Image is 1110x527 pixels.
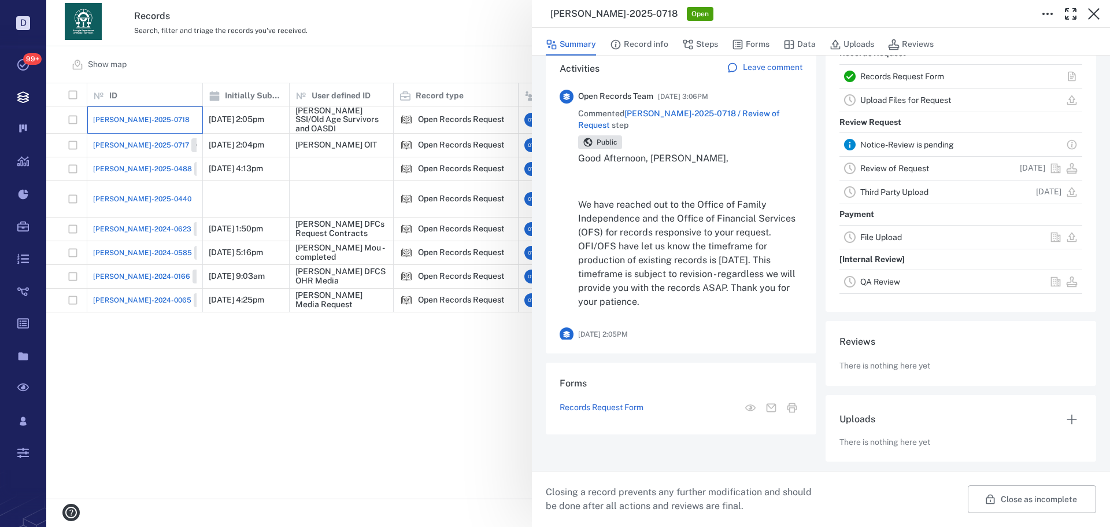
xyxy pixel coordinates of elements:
div: ReviewsThere is nothing here yet [826,321,1096,395]
a: Records Request Form [560,402,643,414]
button: Toggle to Edit Boxes [1036,2,1059,25]
p: D [16,16,30,30]
p: There is nothing here yet [839,437,930,448]
button: Reviews [888,34,934,56]
p: Payment [839,204,874,225]
button: View form in the step [740,397,761,418]
p: [DATE] [1020,163,1045,174]
p: There is nothing here yet [839,360,930,372]
p: Closing a record prevents any further modification and should be done after all actions and revie... [546,485,821,513]
button: Mail form [761,397,782,418]
button: Data [783,34,816,56]
span: Public [594,138,620,148]
button: Print form [782,397,802,418]
h6: Forms [560,377,802,390]
p: Leave comment [743,62,802,73]
div: StepsRecords RequestRecords Request FormUpload Files for RequestReview RequestNotice-Review is pe... [826,6,1096,321]
a: Third Party Upload [860,187,928,197]
span: [DATE] 2:05PM [578,327,628,341]
div: UploadsThere is nothing here yet [826,395,1096,471]
a: Notice-Review is pending [860,140,954,149]
a: [PERSON_NAME]-2025-0718 / Review of Request [578,109,780,130]
p: [DATE] [1036,186,1061,198]
span: [DATE] 3:06PM [658,90,708,104]
h3: [PERSON_NAME]-2025-0718 [550,7,678,21]
span: Open Records Team [578,91,653,102]
button: Forms [732,34,769,56]
p: Good Afternoon, [PERSON_NAME], [578,152,802,165]
a: Upload Files for Request [860,95,951,105]
button: Toggle Fullscreen [1059,2,1082,25]
button: Summary [546,34,596,56]
a: Leave comment [727,62,802,76]
button: Steps [682,34,718,56]
div: ActivitiesLeave commentOpen Records Team[DATE] 3:06PMCommented[PERSON_NAME]-2025-0718 / Review of... [546,48,816,363]
p: Record Delivery [839,294,902,315]
h6: Reviews [839,335,1082,349]
span: Commented step [578,108,802,131]
button: Close as incomplete [968,485,1096,513]
p: We have reached out to the Office of Family Independence and the Office of Financial Services (OF... [578,198,802,309]
div: FormsRecords Request FormView form in the stepMail formPrint form [546,363,816,444]
p: Review Request [839,112,901,133]
a: QA Review [860,277,900,286]
span: Help [26,8,50,19]
a: Records Request Form [860,72,944,81]
p: [Internal Review] [839,249,905,270]
button: Uploads [830,34,874,56]
span: Open [689,9,711,19]
a: File Upload [860,233,902,242]
a: Review of Request [860,164,929,173]
h6: Activities [560,62,600,76]
span: 99+ [23,53,42,65]
h6: Uploads [839,412,875,426]
button: Record info [610,34,668,56]
button: Close [1082,2,1105,25]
